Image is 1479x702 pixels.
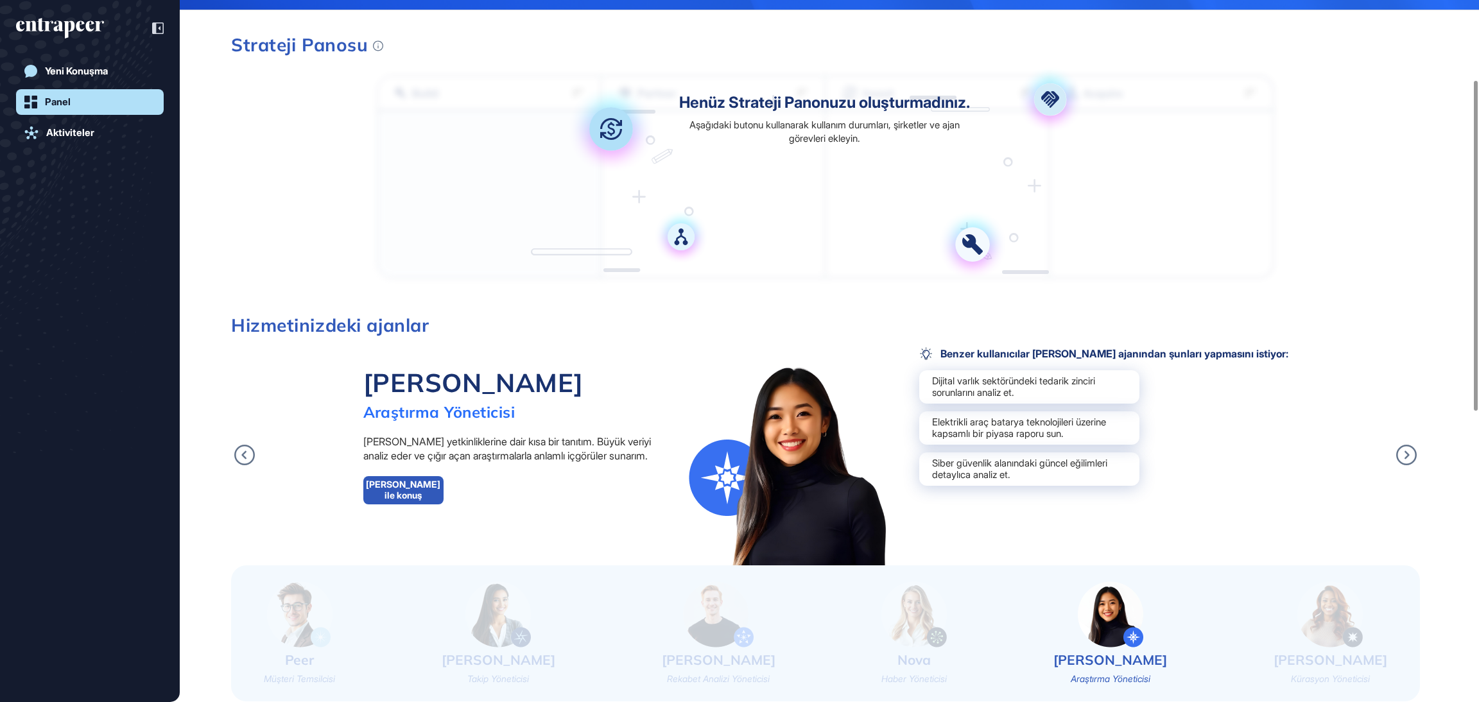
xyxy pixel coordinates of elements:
img: acquire.a709dd9a.svg [655,210,707,263]
div: [PERSON_NAME] [1274,651,1387,669]
a: Panel [16,89,164,115]
div: Panel [45,96,71,108]
div: Nova [897,651,931,669]
div: Müşteri Temsilcisi [264,672,335,685]
a: Yeni Konuşma [16,58,164,84]
div: Takip Yöneticisi [467,672,529,685]
div: Benzer kullanıcılar [PERSON_NAME] ajanından şunları yapmasını istiyor: [919,347,1288,360]
div: Henüz Strateji Panonuzu oluşturmadınız. [679,95,970,110]
div: Siber güvenlik alanındaki güncel eğilimleri detaylıca analiz et. [919,452,1139,486]
div: Haber Yöneticisi [881,672,947,685]
div: Aşağıdaki butonu kullanarak kullanım durumları, şirketler ve ajan görevleri ekleyin. [673,118,976,145]
div: Strateji Panosu [231,36,383,54]
img: reese-big.png [689,364,893,565]
div: Yeni Konuşma [45,65,108,77]
div: Kürasyon Yöneticisi [1291,672,1370,685]
img: partner.aac698ea.svg [1018,67,1082,132]
img: invest.bd05944b.svg [569,87,653,171]
img: reese-small.png [1078,581,1143,647]
div: Rekabet Analizi Yöneticisi [667,672,770,685]
div: [PERSON_NAME] yetkinliklerine dair kısa bir tanıtım. Büyük veriyi analiz eder ve çığır açan araşt... [363,434,663,463]
div: [PERSON_NAME] [442,651,555,669]
a: Aktiviteler [16,120,164,146]
img: tracy-small.png [465,581,531,647]
div: [PERSON_NAME] [1053,651,1167,669]
div: [PERSON_NAME] [662,651,775,669]
img: curie-small.png [1297,581,1363,647]
img: nash-small.png [683,581,754,647]
img: peer-small.png [267,581,333,647]
div: [PERSON_NAME] [363,366,584,398]
div: Araştırma Yöneticisi [1071,672,1150,685]
div: entrapeer-logo [16,18,104,39]
div: Dijital varlık sektöründeki tedarik zinciri sorunlarını analiz et. [919,370,1139,404]
div: Elektrikli araç batarya teknolojileri üzerine kapsamlı bir piyasa raporu sun. [919,411,1139,445]
div: Araştırma Yöneticisi [363,402,584,422]
div: Aktiviteler [46,127,94,139]
a: [PERSON_NAME] ile konuş [363,476,444,504]
img: nova-small.png [881,581,947,647]
div: Peer [285,651,314,669]
h3: Hizmetinizdeki ajanlar [231,316,1420,334]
